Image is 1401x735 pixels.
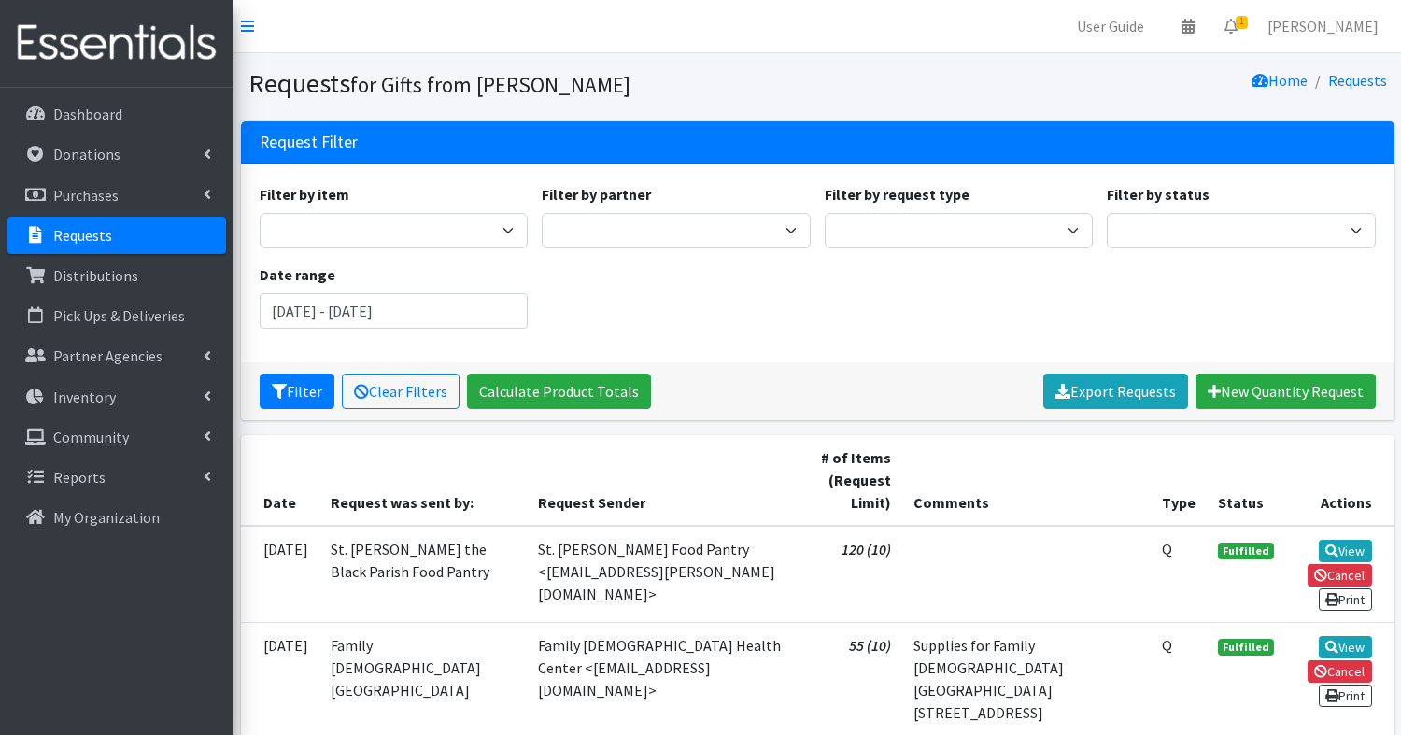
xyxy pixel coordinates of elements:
[825,183,969,205] label: Filter by request type
[7,337,226,375] a: Partner Agencies
[53,266,138,285] p: Distributions
[7,12,226,75] img: HumanEssentials
[1218,639,1274,656] span: Fulfilled
[248,67,811,100] h1: Requests
[241,622,319,735] td: [DATE]
[7,217,226,254] a: Requests
[241,435,319,526] th: Date
[527,622,795,735] td: Family [DEMOGRAPHIC_DATA] Health Center <[EMAIL_ADDRESS][DOMAIN_NAME]>
[53,428,129,446] p: Community
[241,526,319,623] td: [DATE]
[902,622,1151,735] td: Supplies for Family [DEMOGRAPHIC_DATA][GEOGRAPHIC_DATA] [STREET_ADDRESS]
[7,297,226,334] a: Pick Ups & Deliveries
[1236,16,1248,29] span: 1
[795,622,902,735] td: 55 (10)
[53,468,106,487] p: Reports
[53,306,185,325] p: Pick Ups & Deliveries
[1162,540,1172,558] abbr: Quantity
[7,135,226,173] a: Donations
[902,435,1151,526] th: Comments
[1328,71,1387,90] a: Requests
[1285,435,1394,526] th: Actions
[527,435,795,526] th: Request Sender
[53,346,163,365] p: Partner Agencies
[7,459,226,496] a: Reports
[542,183,651,205] label: Filter by partner
[319,622,528,735] td: Family [DEMOGRAPHIC_DATA][GEOGRAPHIC_DATA]
[53,388,116,406] p: Inventory
[1319,685,1372,707] a: Print
[1107,183,1210,205] label: Filter by status
[7,378,226,416] a: Inventory
[260,374,334,409] button: Filter
[1308,564,1372,587] a: Cancel
[1043,374,1188,409] a: Export Requests
[7,177,226,214] a: Purchases
[53,105,122,123] p: Dashboard
[260,263,335,286] label: Date range
[1319,540,1372,562] a: View
[1162,636,1172,655] abbr: Quantity
[7,418,226,456] a: Community
[53,508,160,527] p: My Organization
[1210,7,1252,45] a: 1
[7,499,226,536] a: My Organization
[795,435,902,526] th: # of Items (Request Limit)
[1218,543,1274,559] span: Fulfilled
[1252,71,1308,90] a: Home
[53,226,112,245] p: Requests
[53,145,120,163] p: Donations
[1319,636,1372,658] a: View
[350,71,630,98] small: for Gifts from [PERSON_NAME]
[319,435,528,526] th: Request was sent by:
[795,526,902,623] td: 120 (10)
[53,186,119,205] p: Purchases
[260,183,349,205] label: Filter by item
[1319,588,1372,611] a: Print
[1062,7,1159,45] a: User Guide
[1308,660,1372,683] a: Cancel
[342,374,460,409] a: Clear Filters
[7,95,226,133] a: Dashboard
[260,133,358,152] h3: Request Filter
[1151,435,1207,526] th: Type
[260,293,529,329] input: January 1, 2011 - December 31, 2011
[1252,7,1394,45] a: [PERSON_NAME]
[1207,435,1285,526] th: Status
[467,374,651,409] a: Calculate Product Totals
[1196,374,1376,409] a: New Quantity Request
[319,526,528,623] td: St. [PERSON_NAME] the Black Parish Food Pantry
[7,257,226,294] a: Distributions
[527,526,795,623] td: St. [PERSON_NAME] Food Pantry <[EMAIL_ADDRESS][PERSON_NAME][DOMAIN_NAME]>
